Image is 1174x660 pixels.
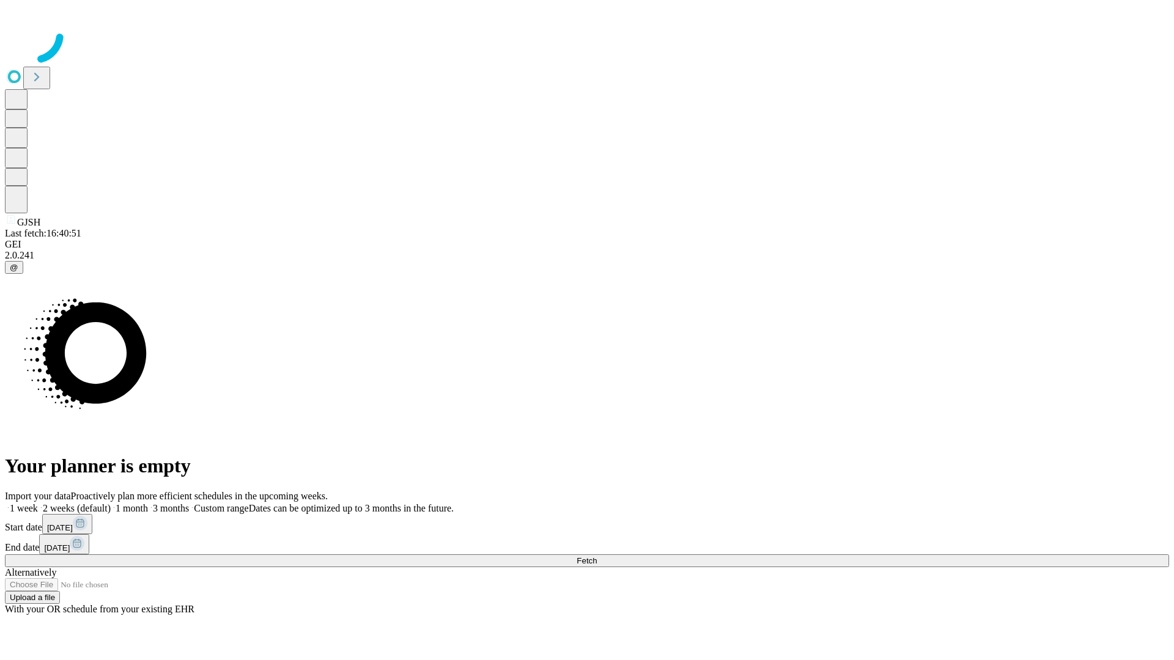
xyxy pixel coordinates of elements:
[5,534,1169,554] div: End date
[194,503,248,513] span: Custom range
[153,503,189,513] span: 3 months
[5,491,71,501] span: Import your data
[116,503,148,513] span: 1 month
[39,534,89,554] button: [DATE]
[5,239,1169,250] div: GEI
[43,503,111,513] span: 2 weeks (default)
[5,604,194,614] span: With your OR schedule from your existing EHR
[249,503,454,513] span: Dates can be optimized up to 3 months in the future.
[17,217,40,227] span: GJSH
[5,514,1169,534] div: Start date
[5,567,56,577] span: Alternatively
[71,491,328,501] span: Proactively plan more efficient schedules in the upcoming weeks.
[44,543,70,552] span: [DATE]
[10,263,18,272] span: @
[47,523,73,532] span: [DATE]
[5,261,23,274] button: @
[5,591,60,604] button: Upload a file
[5,554,1169,567] button: Fetch
[5,228,81,238] span: Last fetch: 16:40:51
[42,514,92,534] button: [DATE]
[577,556,597,565] span: Fetch
[10,503,38,513] span: 1 week
[5,250,1169,261] div: 2.0.241
[5,455,1169,477] h1: Your planner is empty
